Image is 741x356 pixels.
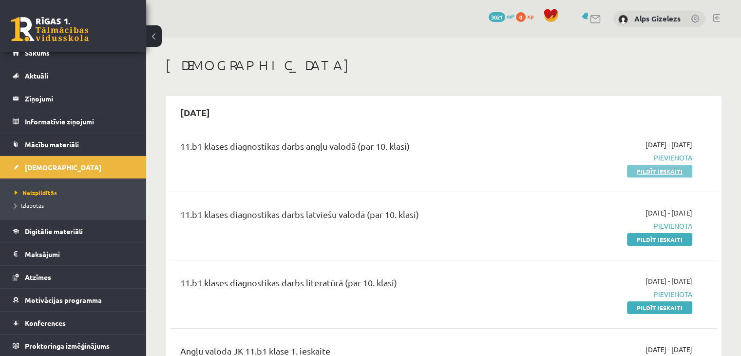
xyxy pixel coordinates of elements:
span: mP [507,12,514,20]
legend: Ziņojumi [25,87,134,110]
span: Atzīmes [25,273,51,281]
span: Izlabotās [15,201,44,209]
span: [DATE] - [DATE] [646,276,692,286]
span: Pievienota [532,153,692,163]
a: Informatīvie ziņojumi [13,110,134,133]
a: Digitālie materiāli [13,220,134,242]
span: Proktoringa izmēģinājums [25,341,110,350]
a: Sākums [13,41,134,64]
span: Digitālie materiāli [25,227,83,236]
span: Motivācijas programma [25,296,102,304]
span: [DATE] - [DATE] [646,344,692,355]
span: 3021 [489,12,505,22]
span: [DATE] - [DATE] [646,208,692,218]
a: Mācību materiāli [13,133,134,156]
div: 11.b1 klases diagnostikas darbs latviešu valodā (par 10. klasi) [180,208,517,226]
legend: Maksājumi [25,243,134,265]
h2: [DATE] [171,101,220,124]
a: Motivācijas programma [13,289,134,311]
span: Pievienota [532,289,692,299]
div: 11.b1 klases diagnostikas darbs angļu valodā (par 10. klasi) [180,139,517,158]
a: Rīgas 1. Tālmācības vidusskola [11,17,89,41]
a: Pildīt ieskaiti [627,301,692,314]
a: Alps Gizelezs [634,14,681,23]
span: Mācību materiāli [25,140,79,149]
a: Atzīmes [13,266,134,288]
span: Neizpildītās [15,189,57,197]
span: Sākums [25,48,50,57]
a: Izlabotās [15,201,136,210]
a: Aktuāli [13,64,134,87]
a: Ziņojumi [13,87,134,110]
a: [DEMOGRAPHIC_DATA] [13,156,134,178]
span: Aktuāli [25,71,48,80]
span: Pievienota [532,221,692,231]
h1: [DEMOGRAPHIC_DATA] [166,57,722,74]
span: xp [527,12,533,20]
a: 3021 mP [489,12,514,20]
span: 0 [516,12,526,22]
a: Pildīt ieskaiti [627,165,692,178]
legend: Informatīvie ziņojumi [25,110,134,133]
span: Konferences [25,318,66,327]
a: Neizpildītās [15,188,136,197]
span: [DATE] - [DATE] [646,139,692,150]
div: 11.b1 klases diagnostikas darbs literatūrā (par 10. klasi) [180,276,517,294]
a: Pildīt ieskaiti [627,233,692,246]
a: 0 xp [516,12,538,20]
img: Alps Gizelezs [618,15,628,24]
span: [DEMOGRAPHIC_DATA] [25,163,101,172]
a: Konferences [13,312,134,334]
a: Maksājumi [13,243,134,265]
